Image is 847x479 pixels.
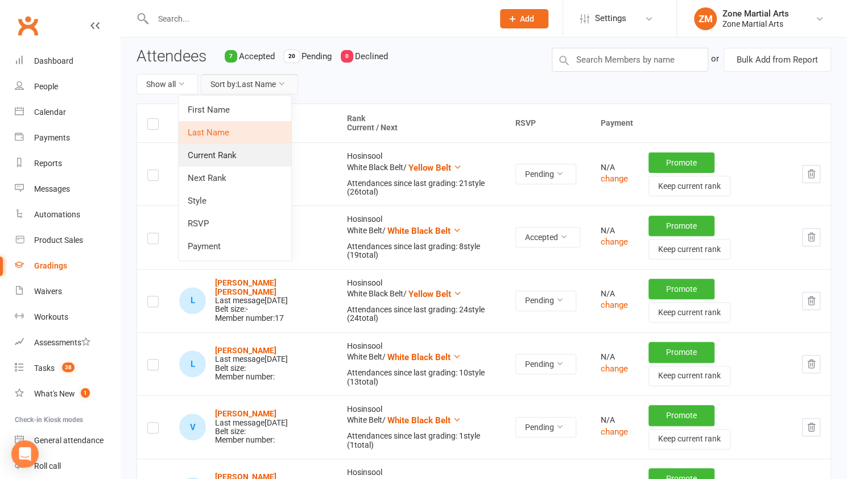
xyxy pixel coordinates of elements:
div: N/A [601,416,628,424]
button: Pending [515,164,576,184]
div: Van Berry [179,414,206,440]
div: Roll call [34,461,61,470]
button: Show all [137,74,198,94]
div: Reports [34,159,62,168]
span: 1 [81,388,90,398]
span: White Black Belt [387,352,451,362]
span: Yellow Belt [408,289,451,299]
button: Sort by:Last Name [201,74,298,94]
button: Accepted [515,227,580,247]
div: Attendances since last grading: 21 style ( 26 total) [347,179,495,197]
button: Pending [515,291,576,311]
button: Pending [515,417,576,437]
button: Keep current rank [648,302,730,323]
a: Gradings [15,253,120,279]
th: Rank Current / Next [337,104,505,142]
button: Promote [648,216,714,236]
div: N/A [601,290,628,298]
button: White Black Belt [387,350,461,364]
div: N/A [601,226,628,235]
span: Yellow Belt [408,163,451,173]
button: Promote [648,279,714,299]
a: Product Sales [15,228,120,253]
span: Declined [355,51,388,61]
a: Payments [15,125,120,151]
div: ZM [694,7,717,30]
button: Keep current rank [648,239,730,259]
div: Open Intercom Messenger [11,440,39,468]
a: RSVP [179,212,291,235]
div: N/A [601,353,628,361]
span: Add [520,14,534,23]
a: Roll call [15,453,120,479]
button: change [601,425,628,439]
th: Contact [169,104,337,142]
td: Hosinsool White Black Belt / [337,142,505,205]
div: Belt size: - Member number: 17 [215,279,327,323]
span: Accepted [239,51,275,61]
span: White Black Belt [387,226,451,236]
button: Yellow Belt [408,161,462,175]
span: White Black Belt [387,415,451,426]
button: Promote [648,405,714,426]
th: Payment [590,104,831,142]
div: Dashboard [34,56,73,65]
button: White Black Belt [387,414,461,427]
a: Workouts [15,304,120,330]
div: What's New [34,389,75,398]
a: Messages [15,176,120,202]
a: Waivers [15,279,120,304]
a: [PERSON_NAME] [215,409,276,418]
a: What's New1 [15,381,120,407]
div: Automations [34,210,80,219]
span: 38 [62,362,75,372]
div: Last message [DATE] [215,355,288,364]
a: Current Rank [179,144,291,167]
a: Next Rank [179,167,291,189]
div: Workouts [34,312,68,321]
a: Tasks 38 [15,356,120,381]
div: Zone Martial Arts [722,19,789,29]
div: Product Sales [34,236,83,245]
div: N/A [601,163,628,172]
div: Messages [34,184,70,193]
a: [PERSON_NAME] [215,346,276,355]
a: First Name [179,98,291,121]
div: People [34,82,58,91]
div: Belt size: Member number: [215,410,288,445]
a: Style [179,189,291,212]
div: Attendances since last grading: 8 style ( 19 total) [347,242,495,260]
button: Bulk Add from Report [724,48,831,72]
h3: Attendees [137,48,206,65]
div: Laureano BELMONTE COVACEVICH [179,287,206,314]
div: Attendances since last grading: 1 style ( 1 total) [347,432,495,449]
span: Pending [301,51,332,61]
td: Hosinsool White Belt / [337,395,505,459]
a: People [15,74,120,100]
button: change [601,362,628,375]
th: RSVP [505,104,590,142]
td: Hosinsool White Belt / [337,205,505,269]
div: Lennox Berry [179,350,206,377]
span: Settings [595,6,626,31]
div: Attendances since last grading: 24 style ( 24 total) [347,305,495,323]
button: Keep current rank [648,176,730,196]
div: 20 [284,50,300,63]
td: Hosinsool White Black Belt / [337,269,505,332]
div: Waivers [34,287,62,296]
div: 7 [225,50,237,63]
a: [PERSON_NAME] [PERSON_NAME] [215,278,276,296]
a: Payment [179,235,291,258]
div: Belt size: Member number: [215,346,288,382]
div: Attendances since last grading: 10 style ( 13 total) [347,369,495,386]
a: Clubworx [14,11,42,40]
div: Zone Martial Arts [722,9,789,19]
div: Gradings [34,261,67,270]
button: change [601,172,628,185]
button: Pending [515,354,576,374]
div: Payments [34,133,70,142]
button: Keep current rank [648,429,730,449]
div: 0 [341,50,353,63]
